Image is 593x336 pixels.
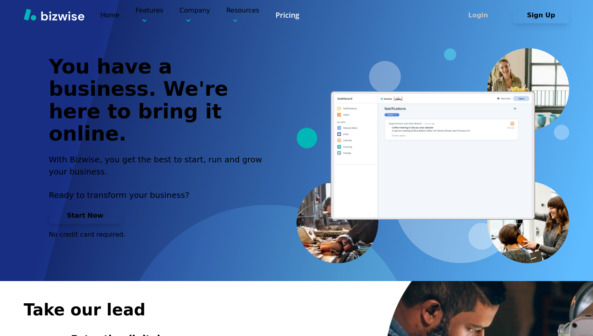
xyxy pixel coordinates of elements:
button: Login [450,7,506,23]
button: Start Now [49,208,121,224]
a: Sign Up [513,11,569,19]
a: Login [450,11,513,19]
img: Bizwise Logo [24,8,84,21]
p: Ready to transform your business? [49,189,271,201]
h2: Take our lead [24,299,569,321]
p: Resources [226,6,259,25]
a: Home [100,11,119,19]
a: Pricing [276,10,299,20]
p: Features [136,6,163,25]
p: Company [180,6,210,25]
a: Start Now [49,212,121,219]
h2: With Bizwise, you get the best to start, run and grow your business. [49,153,271,178]
h1: You have a business. We're here to bring it online. [49,56,271,145]
p: No credit card required. [49,230,271,239]
button: Sign Up [513,7,569,23]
